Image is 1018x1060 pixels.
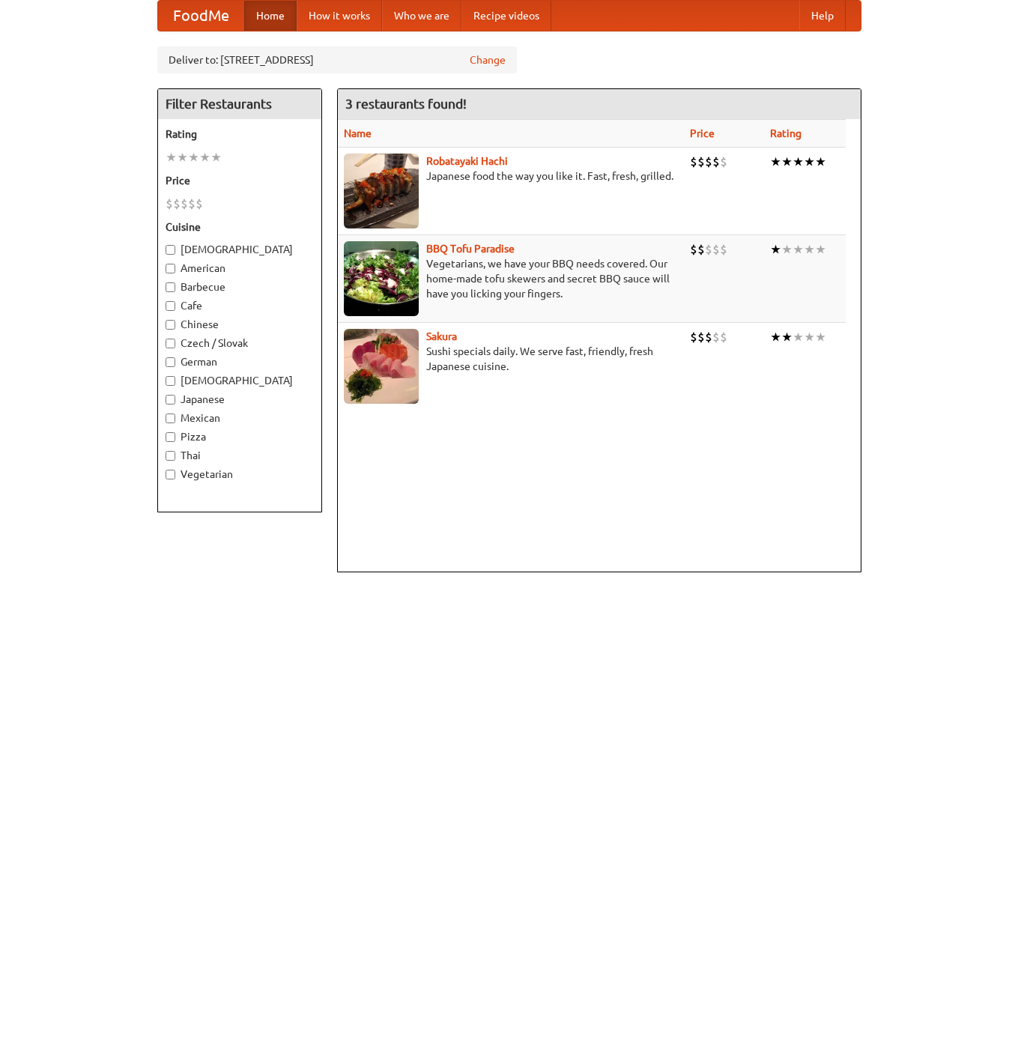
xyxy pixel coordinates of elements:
[344,154,419,228] img: robatayaki.jpg
[705,154,712,170] li: $
[804,241,815,258] li: ★
[345,97,467,111] ng-pluralize: 3 restaurants found!
[770,127,802,139] a: Rating
[720,329,727,345] li: $
[173,196,181,212] li: $
[166,320,175,330] input: Chinese
[344,241,419,316] img: tofuparadise.jpg
[815,154,826,170] li: ★
[166,373,314,388] label: [DEMOGRAPHIC_DATA]
[697,241,705,258] li: $
[690,127,715,139] a: Price
[166,261,314,276] label: American
[344,256,678,301] p: Vegetarians, we have your BBQ needs covered. Our home-made tofu skewers and secret BBQ sauce will...
[166,173,314,188] h5: Price
[815,329,826,345] li: ★
[166,219,314,234] h5: Cuisine
[781,329,793,345] li: ★
[770,329,781,345] li: ★
[297,1,382,31] a: How it works
[166,149,177,166] li: ★
[461,1,551,31] a: Recipe videos
[426,330,457,342] a: Sakura
[426,243,515,255] a: BBQ Tofu Paradise
[244,1,297,31] a: Home
[720,241,727,258] li: $
[158,1,244,31] a: FoodMe
[166,301,175,311] input: Cafe
[177,149,188,166] li: ★
[166,264,175,273] input: American
[166,429,314,444] label: Pizza
[181,196,188,212] li: $
[166,357,175,367] input: German
[196,196,203,212] li: $
[166,414,175,423] input: Mexican
[166,395,175,405] input: Japanese
[188,149,199,166] li: ★
[344,169,678,184] p: Japanese food the way you like it. Fast, fresh, grilled.
[793,154,804,170] li: ★
[166,470,175,479] input: Vegetarian
[344,344,678,374] p: Sushi specials daily. We serve fast, friendly, fresh Japanese cuisine.
[690,241,697,258] li: $
[166,298,314,313] label: Cafe
[166,282,175,292] input: Barbecue
[344,127,372,139] a: Name
[690,154,697,170] li: $
[166,336,314,351] label: Czech / Slovak
[793,329,804,345] li: ★
[781,241,793,258] li: ★
[166,242,314,257] label: [DEMOGRAPHIC_DATA]
[199,149,210,166] li: ★
[770,154,781,170] li: ★
[166,392,314,407] label: Japanese
[166,245,175,255] input: [DEMOGRAPHIC_DATA]
[705,241,712,258] li: $
[166,411,314,425] label: Mexican
[382,1,461,31] a: Who we are
[166,339,175,348] input: Czech / Slovak
[705,329,712,345] li: $
[799,1,846,31] a: Help
[166,317,314,332] label: Chinese
[166,451,175,461] input: Thai
[166,279,314,294] label: Barbecue
[712,241,720,258] li: $
[166,448,314,463] label: Thai
[804,329,815,345] li: ★
[166,196,173,212] li: $
[158,89,321,119] h4: Filter Restaurants
[166,354,314,369] label: German
[166,467,314,482] label: Vegetarian
[793,241,804,258] li: ★
[804,154,815,170] li: ★
[166,376,175,386] input: [DEMOGRAPHIC_DATA]
[188,196,196,212] li: $
[697,154,705,170] li: $
[815,241,826,258] li: ★
[712,329,720,345] li: $
[770,241,781,258] li: ★
[781,154,793,170] li: ★
[344,329,419,404] img: sakura.jpg
[470,52,506,67] a: Change
[697,329,705,345] li: $
[712,154,720,170] li: $
[690,329,697,345] li: $
[720,154,727,170] li: $
[426,155,508,167] a: Robatayaki Hachi
[210,149,222,166] li: ★
[166,432,175,442] input: Pizza
[157,46,517,73] div: Deliver to: [STREET_ADDRESS]
[166,127,314,142] h5: Rating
